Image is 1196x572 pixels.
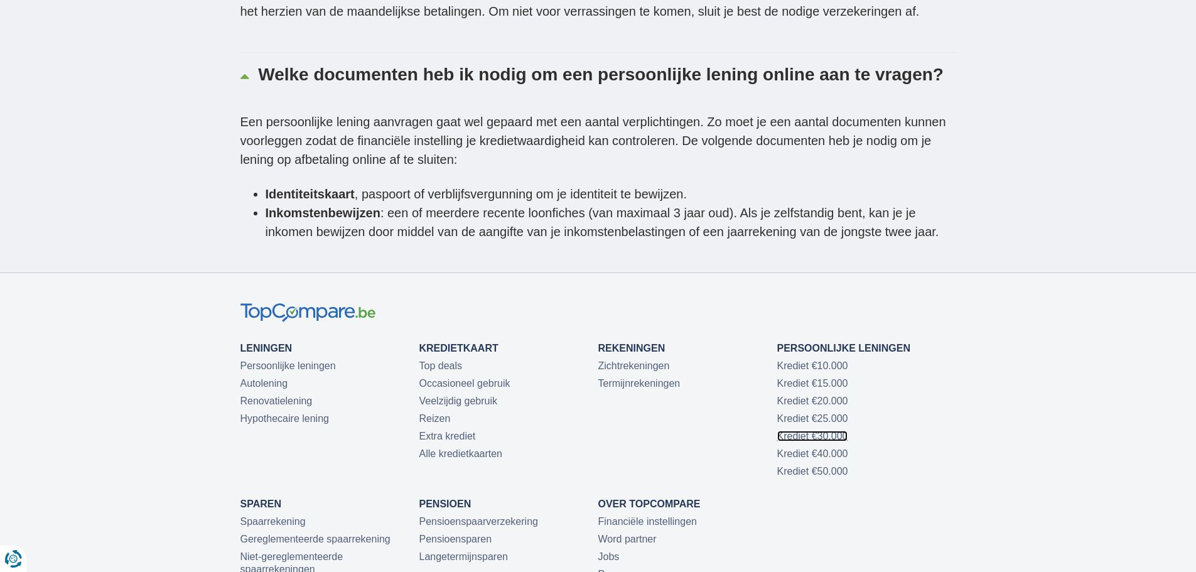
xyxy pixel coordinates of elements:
[240,396,313,406] a: Renovatielening
[598,360,670,371] a: Zichtrekeningen
[598,499,701,509] a: Over TopCompare
[266,206,380,220] b: Inkomstenbewijzen
[777,378,848,389] a: Krediet €15.000
[419,499,471,509] a: Pensioen
[777,396,848,406] a: Krediet €20.000
[419,413,451,424] a: Reizen
[419,343,498,353] a: Kredietkaart
[240,516,306,527] a: Spaarrekening
[419,534,492,544] a: Pensioensparen
[240,413,329,424] a: Hypothecaire lening
[258,65,956,84] p: Welke documenten heb ik nodig om een persoonlijke lening online aan te vragen?
[240,534,391,544] a: Gereglementeerde spaarrekening
[240,112,956,169] p: Een persoonlijke lening aanvragen gaat wel gepaard met een aantal verplichtingen. Zo moet je een ...
[598,534,657,544] a: Word partner
[240,343,293,353] a: Leningen
[266,185,956,203] li: , paspoort of verblijfsvergunning om je identiteit te bewijzen.
[266,187,355,201] b: Identiteitskaart
[266,203,956,241] li: : een of meerdere recente loonfiches (van maximaal 3 jaar oud). Als je zelfstandig bent, kan je j...
[419,360,463,371] a: Top deals
[240,360,336,371] a: Persoonlijke leningen
[598,343,665,353] a: Rekeningen
[777,343,910,353] a: Persoonlijke leningen
[777,448,848,459] a: Krediet €40.000
[419,396,498,406] a: Veelzijdig gebruik
[777,360,848,371] a: Krediet €10.000
[598,378,681,389] a: Termijnrekeningen
[240,378,288,389] a: Autolening
[240,53,956,103] a: Welke documenten heb ik nodig om een persoonlijke lening online aan te vragen?
[777,431,848,441] a: Krediet €30.000
[777,413,848,424] a: Krediet €25.000
[419,448,503,459] a: Alle kredietkaarten
[598,551,620,562] a: Jobs
[419,431,476,441] a: Extra krediet
[240,499,282,509] a: Sparen
[240,303,375,323] img: TopCompare
[419,551,508,562] a: Langetermijnsparen
[777,466,848,477] a: Krediet €50.000
[598,516,697,527] a: Financiële instellingen
[419,516,538,527] a: Pensioenspaarverzekering
[419,378,510,389] a: Occasioneel gebruik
